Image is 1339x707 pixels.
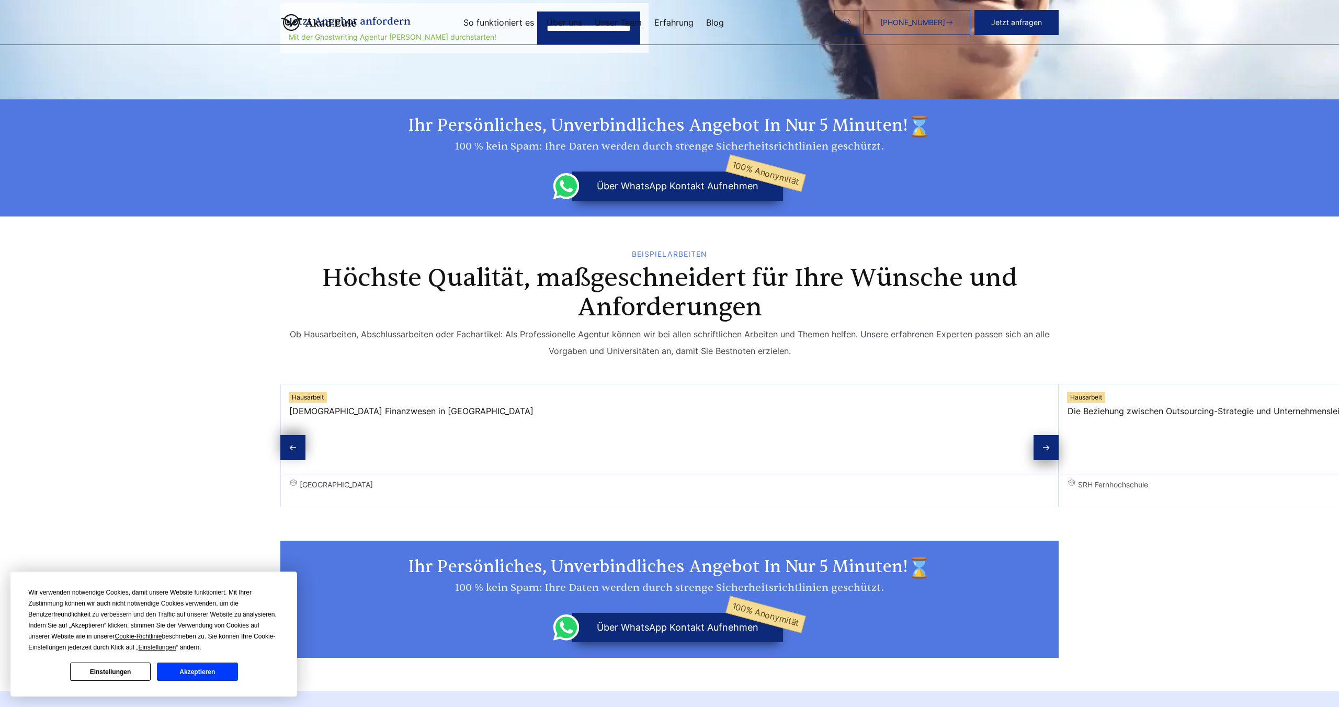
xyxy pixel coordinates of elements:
img: logo [280,14,357,31]
span: [PHONE_NUMBER] [880,18,945,27]
img: time [908,115,931,138]
a: Über uns [547,18,582,27]
h2: Ihr persönliches, unverbindliches Angebot in nur 5 Minuten! [293,556,1046,579]
span: [DEMOGRAPHIC_DATA] Finanzwesen in [GEOGRAPHIC_DATA] [289,403,1050,453]
img: time [908,556,931,579]
div: BEISPIELARBEITEN [280,250,1059,258]
a: So funktioniert es [463,18,534,27]
a: Unser Team [595,18,642,27]
div: Hausarbeit [289,392,327,403]
button: über WhatsApp Kontakt aufnehmen100% Anonymität [572,613,783,642]
div: Cookie Consent Prompt [10,572,297,697]
button: Einstellungen [70,663,151,681]
h2: Ihr persönliches, unverbindliches Angebot in nur 5 Minuten! [280,115,1059,138]
span: 100% Anonymität [725,596,806,633]
span: Cookie-Richtlinie [115,633,162,640]
a: Blog [706,18,724,27]
div: 100 % kein Spam: Ihre Daten werden durch strenge Sicherheitsrichtlinien geschützt. [280,138,1059,155]
span: 100% Anonymität [725,154,806,192]
span: Einstellungen [138,644,176,651]
div: Ob Hausarbeiten, Abschlussarbeiten oder Fachartikel: Als Professionelle Agentur können wir bei al... [280,326,1059,359]
h2: Höchste Qualität, maßgeschneidert für Ihre Wünsche und Anforderungen [300,264,1039,322]
button: über WhatsApp Kontakt aufnehmen100% Anonymität [572,172,783,201]
button: Akzeptieren [157,663,237,681]
img: email [843,18,851,27]
a: [PHONE_NUMBER] [864,10,970,35]
div: Wir verwenden notwendige Cookies, damit unsere Website funktioniert. Mit Ihrer Zustimmung können ... [28,587,279,653]
div: Hausarbeit [1067,392,1105,403]
a: Erfahrung [654,18,694,27]
div: 100 % kein Spam: Ihre Daten werden durch strenge Sicherheitsrichtlinien geschützt. [293,579,1046,596]
span: [GEOGRAPHIC_DATA] [289,478,1050,491]
button: Jetzt anfragen [974,10,1059,35]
